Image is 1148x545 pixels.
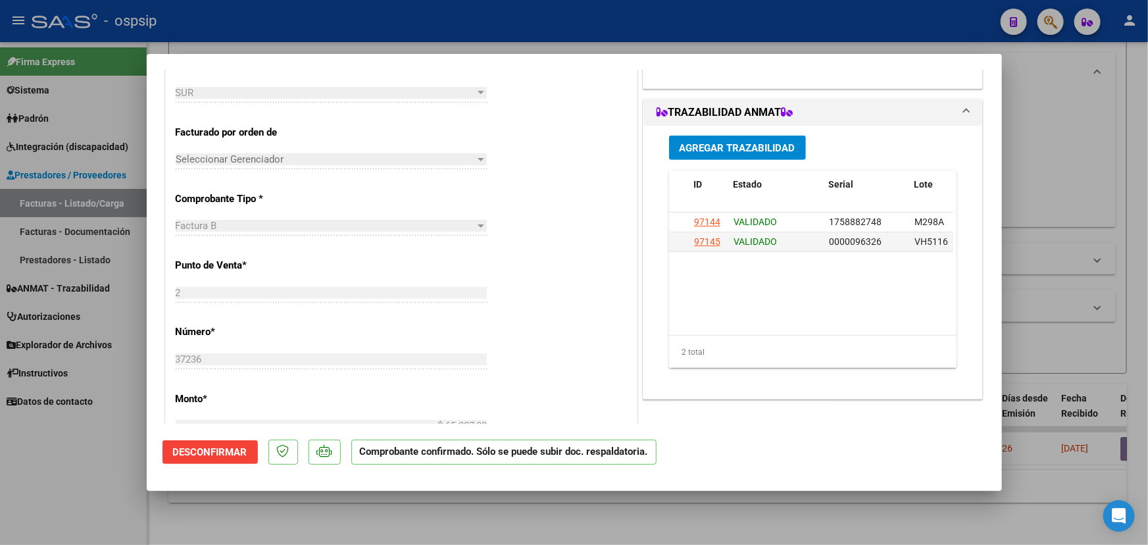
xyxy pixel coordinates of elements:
span: Lote [914,179,934,190]
span: 1758882748 [829,217,882,227]
span: Estado [734,179,762,190]
p: Número [176,324,311,340]
div: 97145 [694,234,720,249]
div: 97144 [694,215,720,230]
span: Factura B [176,220,217,232]
button: Agregar Trazabilidad [669,136,806,160]
span: Serial [829,179,854,190]
div: Open Intercom Messenger [1103,500,1135,532]
datatable-header-cell: Serial [824,170,909,214]
div: TRAZABILIDAD ANMAT [643,126,983,399]
span: Seleccionar Gerenciador [176,153,475,165]
button: Desconfirmar [162,440,258,464]
span: ID [694,179,703,190]
p: Monto [176,392,311,407]
h1: TRAZABILIDAD ANMAT [657,105,793,120]
span: SUR [176,87,194,99]
p: Comprobante confirmado. Sólo se puede subir doc. respaldatoria. [351,440,657,465]
span: Agregar Trazabilidad [680,142,795,154]
datatable-header-cell: ID [689,170,728,214]
p: Punto de Venta [176,258,311,273]
p: Facturado por orden de [176,125,311,140]
span: VALIDADO [734,236,777,247]
span: Desconfirmar [173,446,247,458]
span: M298A [914,217,944,227]
datatable-header-cell: Estado [728,170,824,214]
span: 0000096326 [829,236,882,247]
span: VH5116 [914,236,948,247]
span: VALIDADO [734,217,777,227]
p: Comprobante Tipo * [176,192,311,207]
mat-expansion-panel-header: TRAZABILIDAD ANMAT [643,99,983,126]
div: 2 total [669,336,957,369]
datatable-header-cell: Lote [909,170,965,214]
